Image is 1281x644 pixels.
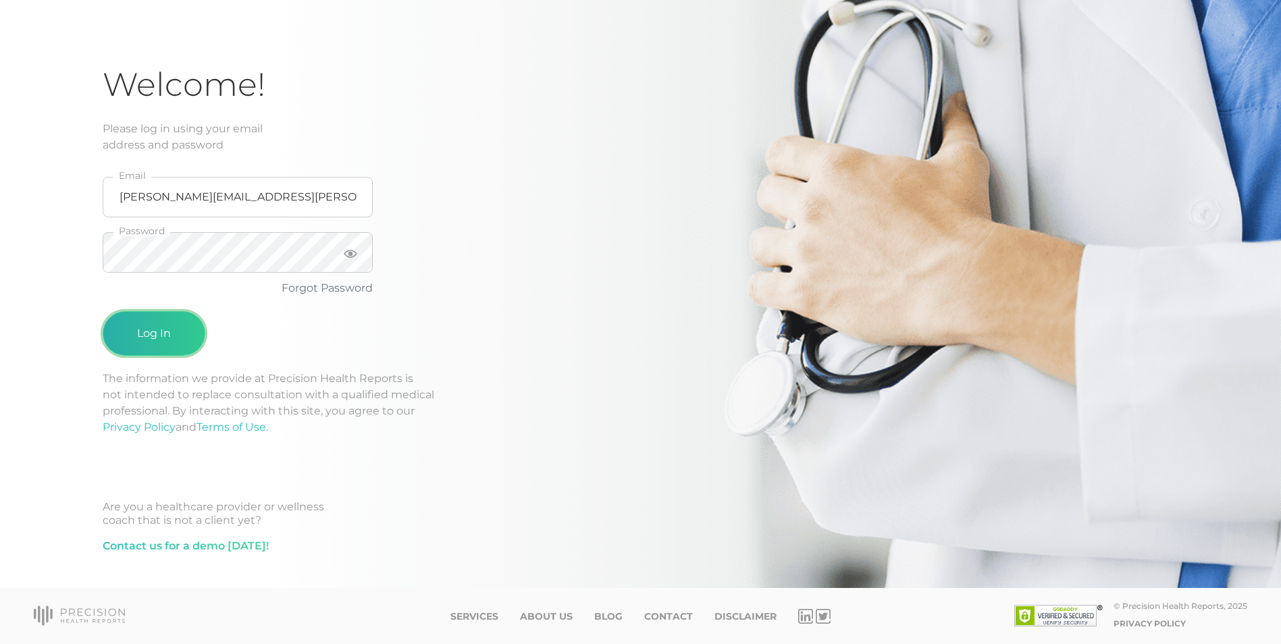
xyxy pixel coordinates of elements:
[594,611,623,622] a: Blog
[520,611,573,622] a: About Us
[714,611,777,622] a: Disclaimer
[103,500,1178,527] div: Are you a healthcare provider or wellness coach that is not a client yet?
[103,177,373,217] input: Email
[282,281,373,294] a: Forgot Password
[103,538,269,554] a: Contact us for a demo [DATE]!
[103,65,1178,105] h1: Welcome!
[103,371,1178,435] p: The information we provide at Precision Health Reports is not intended to replace consultation wi...
[450,611,498,622] a: Services
[1114,618,1186,628] a: Privacy Policy
[103,121,1178,153] div: Please log in using your email address and password
[644,611,693,622] a: Contact
[103,421,176,433] a: Privacy Policy
[103,311,205,356] button: Log In
[1114,601,1247,611] div: © Precision Health Reports, 2025
[1014,605,1103,626] img: SSL site seal - click to verify
[197,421,268,433] a: Terms of Use.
